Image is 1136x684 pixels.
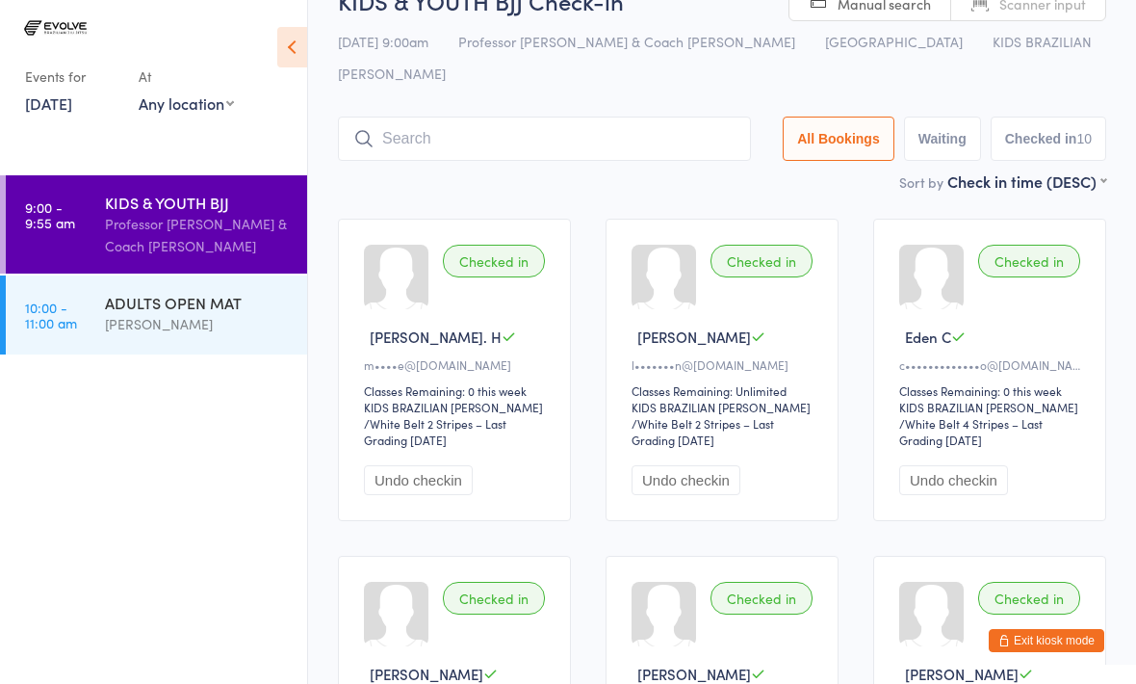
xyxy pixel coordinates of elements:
[632,415,774,448] span: / White Belt 2 Stripes – Last Grading [DATE]
[632,399,811,415] div: KIDS BRAZILIAN [PERSON_NAME]
[105,313,291,335] div: [PERSON_NAME]
[825,32,963,51] span: [GEOGRAPHIC_DATA]
[19,14,91,41] img: Evolve Brazilian Jiu Jitsu
[899,172,943,192] label: Sort by
[978,582,1080,615] div: Checked in
[899,415,1043,448] span: / White Belt 4 Stripes – Last Grading [DATE]
[139,92,234,114] div: Any location
[1076,131,1092,146] div: 10
[105,292,291,313] div: ADULTS OPEN MAT
[25,300,77,330] time: 10:00 - 11:00 am
[978,245,1080,277] div: Checked in
[364,415,506,448] span: / White Belt 2 Stripes – Last Grading [DATE]
[899,382,1086,399] div: Classes Remaining: 0 this week
[443,582,545,615] div: Checked in
[710,582,813,615] div: Checked in
[25,61,119,92] div: Events for
[25,92,72,114] a: [DATE]
[139,61,234,92] div: At
[632,382,818,399] div: Classes Remaining: Unlimited
[25,199,75,230] time: 9:00 - 9:55 am
[105,192,291,213] div: KIDS & YOUTH BJJ
[364,382,551,399] div: Classes Remaining: 0 this week
[637,664,751,684] span: [PERSON_NAME]
[905,327,951,347] span: Eden C
[458,32,795,51] span: Professor [PERSON_NAME] & Coach [PERSON_NAME]
[637,327,751,347] span: [PERSON_NAME]
[338,32,428,51] span: [DATE] 9:00am
[370,664,483,684] span: [PERSON_NAME]
[899,465,1008,495] button: Undo checkin
[783,117,894,161] button: All Bookings
[899,356,1086,373] div: c•••••••••••••o@[DOMAIN_NAME]
[989,629,1104,652] button: Exit kiosk mode
[710,245,813,277] div: Checked in
[632,465,740,495] button: Undo checkin
[947,171,1106,192] div: Check in time (DESC)
[364,356,551,373] div: m••••e@[DOMAIN_NAME]
[632,356,818,373] div: l•••••••n@[DOMAIN_NAME]
[370,327,502,347] span: [PERSON_NAME]. H
[6,175,307,274] a: 9:00 -9:55 amKIDS & YOUTH BJJProfessor [PERSON_NAME] & Coach [PERSON_NAME]
[905,664,1019,684] span: [PERSON_NAME]
[991,117,1106,161] button: Checked in10
[364,465,473,495] button: Undo checkin
[105,213,291,257] div: Professor [PERSON_NAME] & Coach [PERSON_NAME]
[904,117,981,161] button: Waiting
[899,399,1078,415] div: KIDS BRAZILIAN [PERSON_NAME]
[338,117,751,161] input: Search
[364,399,543,415] div: KIDS BRAZILIAN [PERSON_NAME]
[6,276,307,355] a: 10:00 -11:00 amADULTS OPEN MAT[PERSON_NAME]
[443,245,545,277] div: Checked in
